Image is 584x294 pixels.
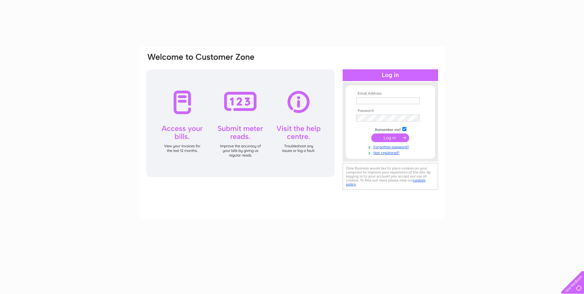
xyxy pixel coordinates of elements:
[355,126,426,132] td: Remember me?
[355,92,426,96] th: Email Address:
[356,144,426,149] a: Forgotten password?
[343,163,438,190] div: Clear Business would like to place cookies on your computer to improve your experience of the sit...
[356,149,426,155] a: Not registered?
[355,109,426,113] th: Password:
[346,178,425,186] a: cookies policy
[371,133,409,142] input: Submit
